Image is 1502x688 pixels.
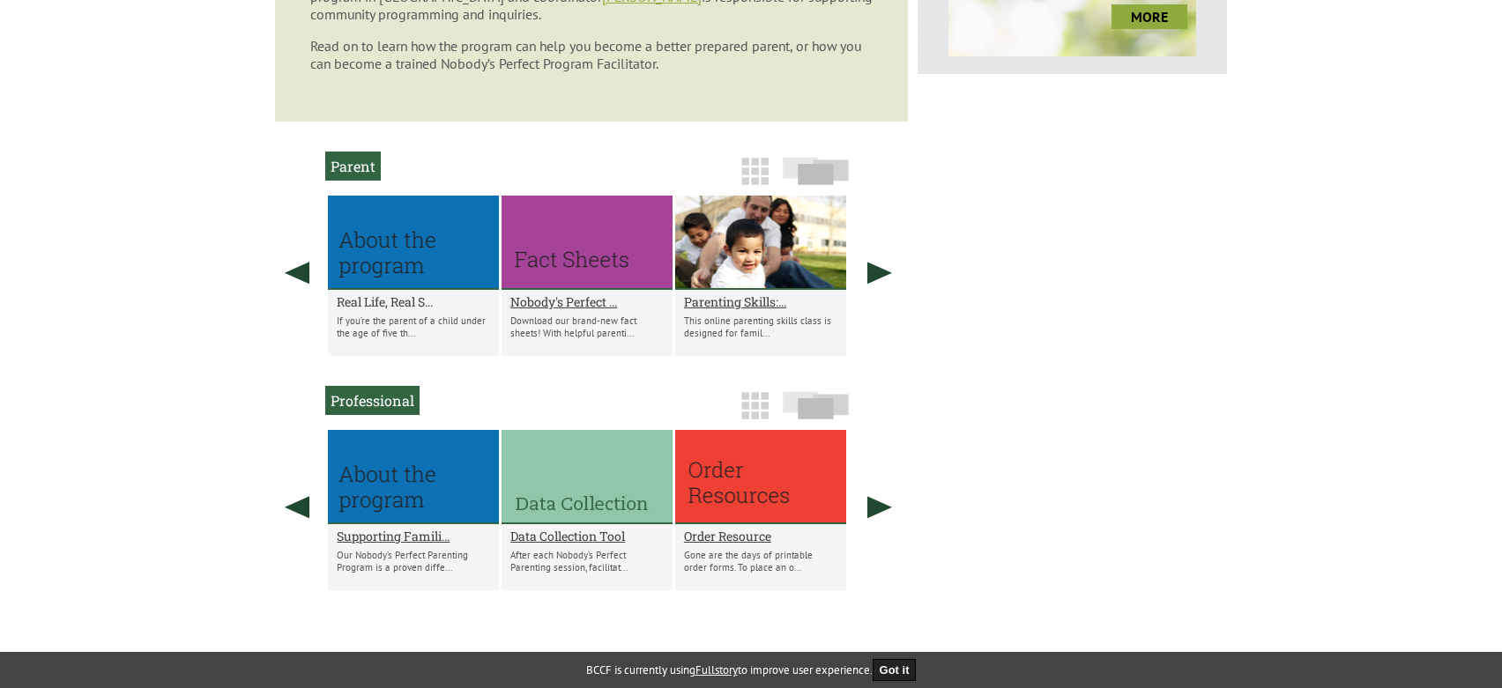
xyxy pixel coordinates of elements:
[684,314,837,339] p: This online parenting skills class is designed for famil...
[510,549,664,573] p: After each Nobody’s Perfect Parenting session, facilitat...
[510,314,664,339] p: Download our brand-new fact sheets! With helpful parenti...
[777,400,854,428] a: Slide View
[684,549,837,573] p: Gone are the days of printable order forms. To place an o...
[328,196,499,356] li: Real Life, Real Support for Positive Parenting
[684,293,837,310] a: Parenting Skills:...
[675,430,846,590] li: Order Resource
[337,549,490,573] p: Our Nobody’s Perfect Parenting Program is a proven diffe...
[337,528,490,544] a: Supporting Famili...
[783,391,849,419] img: slide-icon.png
[502,430,673,590] li: Data Collection Tool
[741,392,769,419] img: grid-icon.png
[1112,4,1187,29] a: more
[325,152,381,181] h2: Parent
[777,166,854,194] a: Slide View
[502,196,673,356] li: Nobody's Perfect Fact Sheets
[695,662,738,677] a: Fullstory
[310,37,873,72] p: Read on to learn how the program can help you become a better prepared parent, or how you can bec...
[873,659,917,681] button: Got it
[510,528,664,544] a: Data Collection Tool
[337,293,490,310] a: Real Life, Real S...
[337,314,490,339] p: If you’re the parent of a child under the age of five th...
[684,528,837,544] a: Order Resource
[675,196,846,356] li: Parenting Skills: 0-5
[741,158,769,185] img: grid-icon.png
[783,157,849,185] img: slide-icon.png
[736,166,774,194] a: Grid View
[328,430,499,590] li: Supporting Families, Reducing Risk
[325,386,420,415] h2: Professional
[736,400,774,428] a: Grid View
[510,293,664,310] a: Nobody's Perfect ...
